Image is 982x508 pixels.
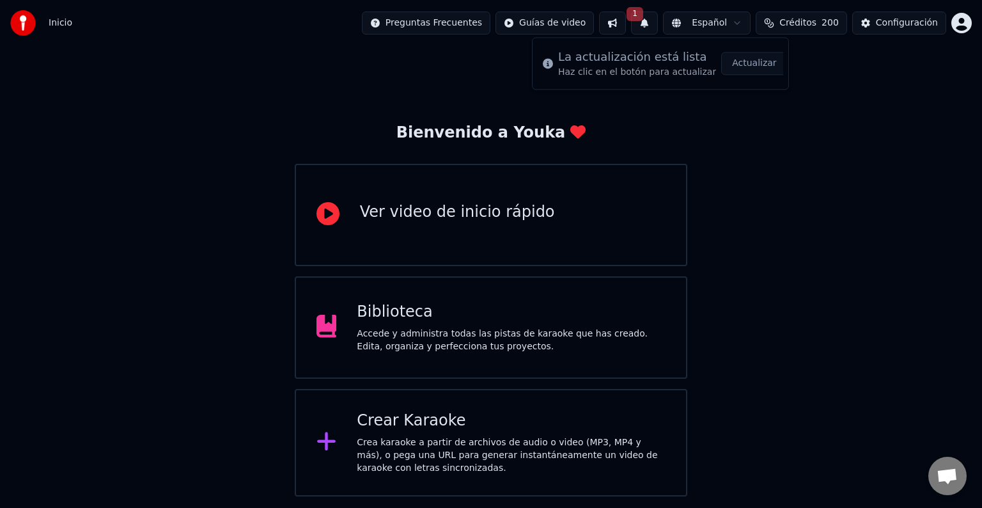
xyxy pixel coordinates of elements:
[10,10,36,36] img: youka
[852,12,946,35] button: Configuración
[357,436,666,475] div: Crea karaoke a partir de archivos de audio o video (MP3, MP4 y más), o pega una URL para generar ...
[721,52,787,75] button: Actualizar
[876,17,938,29] div: Configuración
[49,17,72,29] nav: breadcrumb
[495,12,594,35] button: Guías de video
[558,66,716,79] div: Haz clic en el botón para actualizar
[360,202,555,223] div: Ver video de inicio rápido
[357,302,666,322] div: Biblioteca
[558,48,716,66] div: La actualización está lista
[928,457,967,495] div: Chat abierto
[49,17,72,29] span: Inicio
[779,17,816,29] span: Créditos
[357,328,666,353] div: Accede y administra todas las pistas de karaoke que has creado. Edita, organiza y perfecciona tus...
[631,12,658,35] button: 1
[627,7,643,21] span: 1
[362,12,490,35] button: Preguntas Frecuentes
[756,12,847,35] button: Créditos200
[822,17,839,29] span: 200
[396,123,586,143] div: Bienvenido a Youka
[357,411,666,431] div: Crear Karaoke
